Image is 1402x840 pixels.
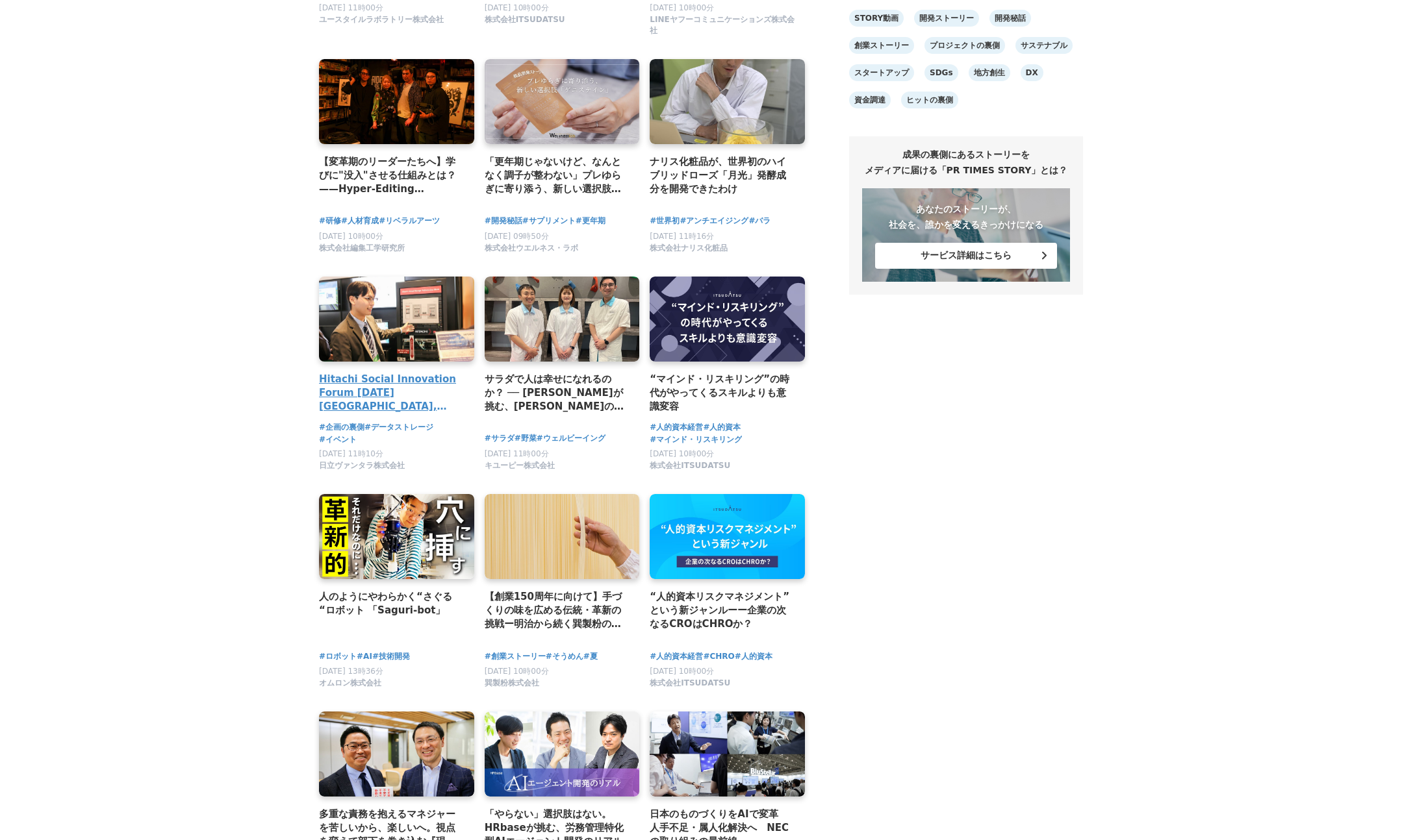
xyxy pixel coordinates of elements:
[319,3,383,12] span: [DATE] 11時00分
[650,247,728,256] a: 株式会社ナリス化粧品
[485,232,549,241] span: [DATE] 09時50分
[319,434,357,446] a: #イベント
[319,678,381,689] span: オムロン株式会社
[319,421,364,434] a: #企画の裏側
[650,460,730,471] span: 株式会社ITSUDATSU
[485,14,565,25] span: 株式会社ITSUDATSU
[485,215,522,227] a: #開発秘話
[319,682,381,691] a: オムロン株式会社
[515,432,537,445] a: #野菜
[485,650,546,663] a: #創業ストーリー
[319,372,464,414] a: Hitachi Social Innovation Forum [DATE] [GEOGRAPHIC_DATA], OSAKA 会場レポート＆展示紹介
[989,10,1031,27] a: 開発秘話
[748,215,771,227] a: #バラ
[650,3,714,12] span: [DATE] 10時00分
[650,682,730,691] a: 株式会社ITSUDATSU
[875,243,1057,269] button: サービス詳細はこちら
[735,650,772,663] a: #人的資本
[1021,64,1043,81] a: DX
[379,215,440,227] a: #リベラルアーツ
[862,188,1070,282] a: あなたのストーリーが、社会を、誰かを変えるきっかけになる サービス詳細はこちら
[485,372,630,414] a: サラダで人は幸せになれるのか？ ── [PERSON_NAME]が挑む、[PERSON_NAME]の食卓と[PERSON_NAME]の可能性
[650,464,730,473] a: 株式会社ITSUDATSU
[583,650,598,663] span: #夏
[901,92,958,108] a: ヒットの裏側
[319,154,464,197] a: 【変革期のリーダーたちへ】学びに"没入"させる仕組みとは？——Hyper-Editing Platform［AIDA］の「場づくり」の秘密《後編》
[650,29,795,38] a: LINEヤフーコミュニケーションズ株式会社
[680,215,748,227] a: #アンチエイジング
[650,434,742,446] a: #マインド・リスキリング
[319,14,444,25] span: ユースタイルラボラトリー株式会社
[703,650,734,663] span: #CHRO
[341,215,379,227] span: #人材育成
[364,421,433,434] a: #データストレージ
[485,589,630,632] a: 【創業150周年に向けて】手づくりの味を広める伝統・革新の挑戦ー明治から続く巽製粉の新たな取り組みとは
[485,3,549,12] span: [DATE] 10時00分
[357,650,372,663] a: #AI
[703,421,741,434] a: #人的資本
[650,589,795,632] h2: “人的資本リスクマネジメント”という新ジャンルーー企業の次なるCROはCHROか？
[650,678,730,689] span: 株式会社ITSUDATSU
[319,243,405,254] span: 株式会社編集工学研究所
[650,421,703,434] a: #人的資本経営
[485,682,539,691] a: 巽製粉株式会社
[650,650,703,663] span: #人的資本経営
[924,37,1005,54] a: プロジェクトの裏側
[319,650,357,663] a: #ロボット
[319,215,341,227] a: #研修
[862,147,1070,178] h2: 成果の裏側にあるストーリーを メディアに届ける「PR TIMES STORY」とは？
[485,18,565,27] a: 株式会社ITSUDATSU
[914,10,979,27] a: 開発ストーリー
[319,667,383,676] span: [DATE] 13時36分
[546,650,583,663] a: #そうめん
[319,449,383,458] span: [DATE] 11時10分
[485,432,515,445] a: #サラダ
[485,667,549,676] span: [DATE] 10時00分
[319,460,405,471] span: 日立ヴァンタラ株式会社
[319,589,464,618] a: 人のようにやわらかく“さぐる“ロボット 「Saguri-bot」
[650,14,795,36] span: LINEヤフーコミュニケーションズ株式会社
[849,37,914,54] a: 創業ストーリー
[485,678,539,689] span: 巽製粉株式会社
[650,154,795,197] a: ナリス化粧品が、世界初のハイブリッドローズ「月光」発酵成分を開発できたわけ
[849,10,904,27] a: STORY動画
[319,247,405,256] a: 株式会社編集工学研究所
[650,215,680,227] a: #世界初
[969,64,1010,81] a: 地方創生
[319,18,444,27] a: ユースタイルラボラトリー株式会社
[319,232,383,241] span: [DATE] 10時00分
[485,247,578,256] a: 株式会社ウエルネス・ラボ
[849,92,891,108] a: 資金調達
[537,432,605,445] a: #ウェルビーイング
[924,64,958,81] a: SDGs
[319,464,405,473] a: 日立ヴァンタラ株式会社
[485,154,630,197] a: 「更年期じゃないけど、なんとなく調子が整わない」プレゆらぎに寄り添う、新しい選択肢「ゲニステイン」
[650,667,714,676] span: [DATE] 10時00分
[650,372,795,414] a: “マインド・リスキリング”の時代がやってくるスキルよりも意識変容
[485,243,578,254] span: 株式会社ウエルネス・ラボ
[485,464,555,473] a: キユーピー株式会社
[576,215,605,227] a: #更年期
